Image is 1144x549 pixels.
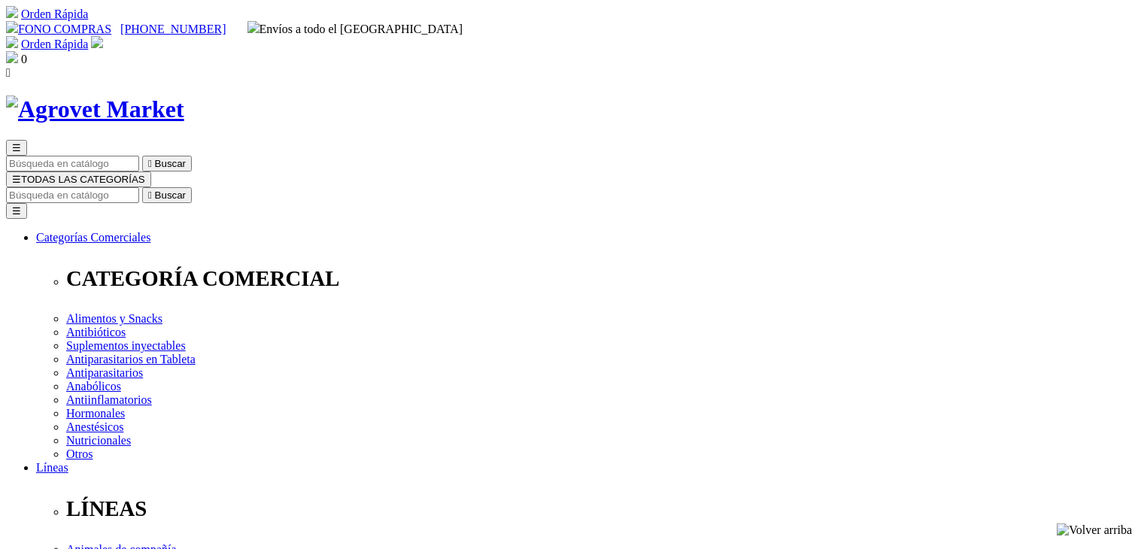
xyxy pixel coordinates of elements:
a: Nutricionales [66,434,131,447]
img: shopping-cart.svg [6,6,18,18]
span: Buscar [155,190,186,201]
img: Volver arriba [1057,523,1132,537]
a: Orden Rápida [21,8,88,20]
a: Orden Rápida [21,38,88,50]
i:  [148,158,152,169]
button:  Buscar [142,156,192,171]
a: Anabólicos [66,380,121,393]
img: user.svg [91,36,103,48]
button: ☰ [6,140,27,156]
img: shopping-cart.svg [6,36,18,48]
a: Suplementos inyectables [66,339,186,352]
span: Envíos a todo el [GEOGRAPHIC_DATA] [247,23,463,35]
a: Antiparasitarios en Tableta [66,353,196,365]
a: Alimentos y Snacks [66,312,162,325]
a: [PHONE_NUMBER] [120,23,226,35]
input: Buscar [6,156,139,171]
span: Buscar [155,158,186,169]
span: ☰ [12,142,21,153]
img: delivery-truck.svg [247,21,259,33]
a: Antiinflamatorios [66,393,152,406]
a: Líneas [36,461,68,474]
a: Antibióticos [66,326,126,338]
span: 0 [21,53,27,65]
input: Buscar [6,187,139,203]
img: Agrovet Market [6,96,184,123]
a: Hormonales [66,407,125,420]
i:  [6,66,11,79]
p: CATEGORÍA COMERCIAL [66,266,1138,291]
a: Anestésicos [66,420,123,433]
button:  Buscar [142,187,192,203]
button: ☰TODAS LAS CATEGORÍAS [6,171,151,187]
i:  [148,190,152,201]
img: phone.svg [6,21,18,33]
img: shopping-bag.svg [6,51,18,63]
a: Antiparasitarios [66,366,143,379]
button: ☰ [6,203,27,219]
a: Categorías Comerciales [36,231,150,244]
a: Acceda a su cuenta de cliente [91,38,103,50]
a: Otros [66,447,93,460]
p: LÍNEAS [66,496,1138,521]
a: FONO COMPRAS [6,23,111,35]
span: ☰ [12,174,21,185]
